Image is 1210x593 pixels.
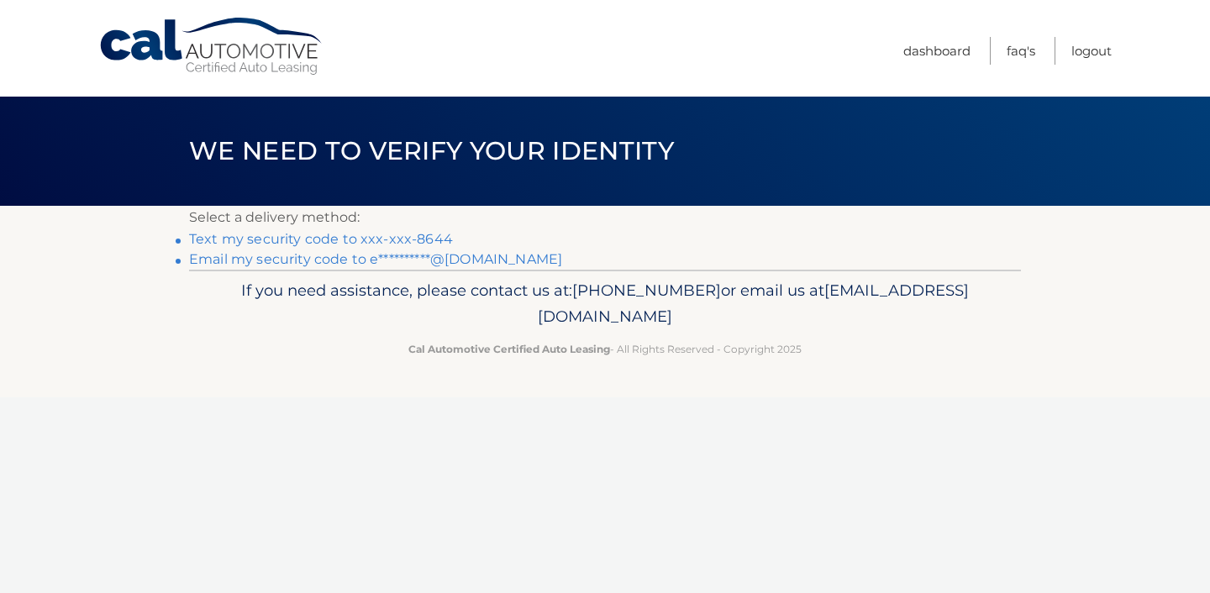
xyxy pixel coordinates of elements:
[189,206,1021,229] p: Select a delivery method:
[98,17,325,76] a: Cal Automotive
[408,343,610,355] strong: Cal Automotive Certified Auto Leasing
[903,37,971,65] a: Dashboard
[189,231,453,247] a: Text my security code to xxx-xxx-8644
[1007,37,1035,65] a: FAQ's
[200,277,1010,331] p: If you need assistance, please contact us at: or email us at
[1071,37,1112,65] a: Logout
[200,340,1010,358] p: - All Rights Reserved - Copyright 2025
[189,251,562,267] a: Email my security code to e**********@[DOMAIN_NAME]
[189,135,674,166] span: We need to verify your identity
[572,281,721,300] span: [PHONE_NUMBER]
